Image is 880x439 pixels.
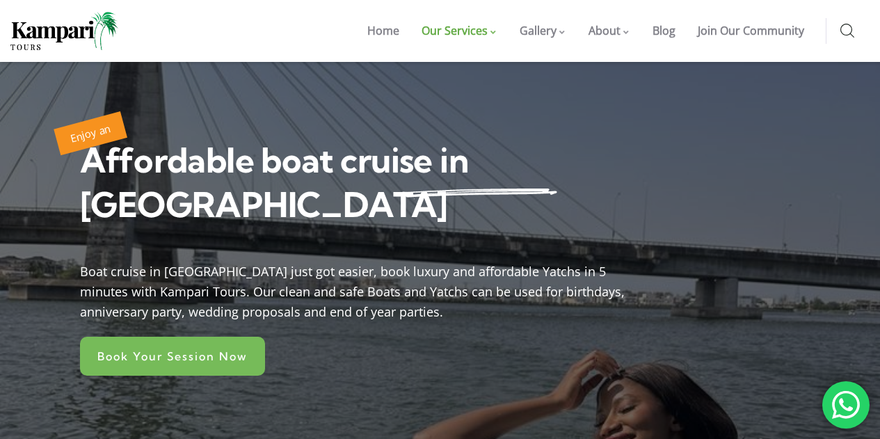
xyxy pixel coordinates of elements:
[80,255,637,321] div: Boat cruise in [GEOGRAPHIC_DATA] just got easier, book luxury and affordable Yatchs in 5 minutes ...
[589,23,621,38] span: About
[97,351,248,362] span: Book Your Session Now
[698,23,804,38] span: Join Our Community
[367,23,399,38] span: Home
[69,121,112,145] span: Enjoy an
[520,23,557,38] span: Gallery
[10,12,118,50] img: Home
[822,381,870,429] div: 'Get
[80,337,265,376] a: Book Your Session Now
[422,23,488,38] span: Our Services
[80,139,468,225] span: Affordable boat cruise in [GEOGRAPHIC_DATA]
[653,23,675,38] span: Blog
